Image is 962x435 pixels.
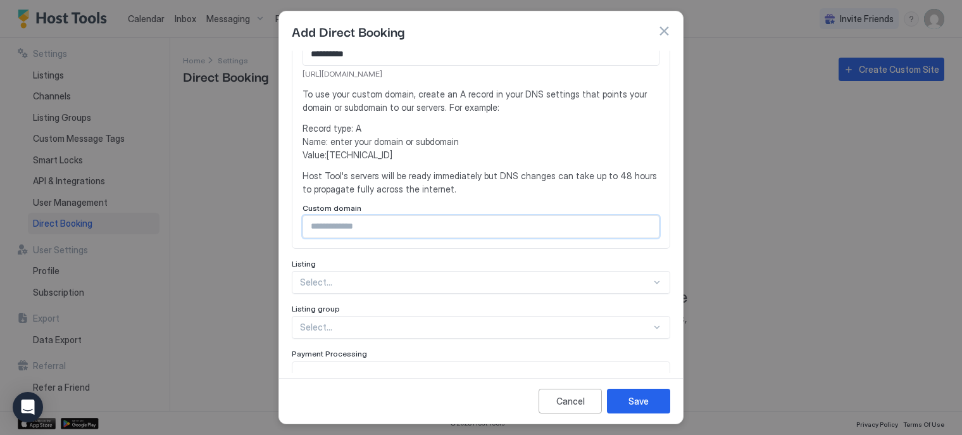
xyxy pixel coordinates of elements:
button: Save [607,389,670,413]
span: Listing [292,259,316,268]
span: Host Tool's servers will be ready immediately but DNS changes can take up to 48 hours to propagat... [303,169,659,196]
span: [URL][DOMAIN_NAME] [303,68,659,80]
div: Save [628,394,649,408]
input: Input Field [303,216,659,237]
span: Connect your Stripe account to process payments on your direct booking website. [303,372,659,385]
span: Custom domain [303,203,361,213]
div: Cancel [556,394,585,408]
span: Payment Processing [292,349,367,358]
div: Open Intercom Messenger [13,392,43,422]
span: Record type: A Name: enter your domain or subdomain Value: [TECHNICAL_ID] [303,122,659,161]
input: Input Field [303,44,659,65]
span: Add Direct Booking [292,22,404,41]
span: To use your custom domain, create an A record in your DNS settings that points your domain or sub... [303,87,659,114]
span: Listing group [292,304,340,313]
button: Cancel [539,389,602,413]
